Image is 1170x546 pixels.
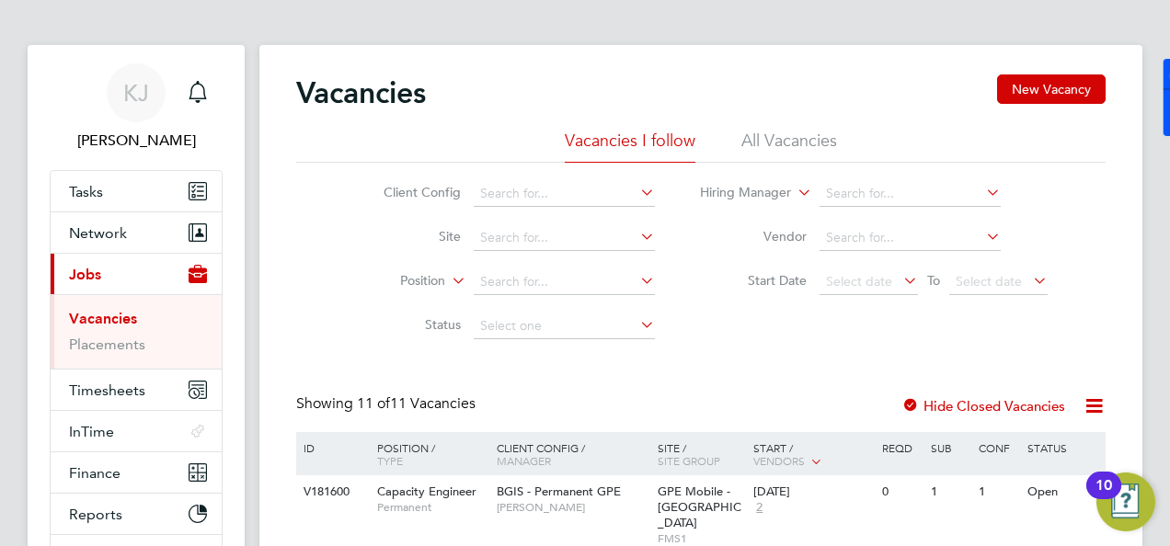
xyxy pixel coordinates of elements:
span: 2 [753,500,765,516]
span: Reports [69,506,122,523]
label: Start Date [701,272,807,289]
label: Hiring Manager [685,184,791,202]
span: GPE Mobile - [GEOGRAPHIC_DATA] [658,483,741,530]
li: Vacancies I follow [565,130,695,163]
div: [DATE] [753,484,873,500]
label: Client Config [355,184,461,200]
span: BGIS - Permanent GPE [497,483,621,499]
span: Capacity Engineer [377,483,476,499]
label: Status [355,316,461,333]
span: InTime [69,423,114,440]
button: Finance [51,452,222,493]
div: Open [1023,475,1103,509]
span: Vendors [753,453,805,468]
div: 0 [877,475,925,509]
label: Site [355,228,461,245]
label: Hide Closed Vacancies [901,397,1065,415]
span: Tasks [69,183,103,200]
span: 11 of [357,394,390,413]
span: Site Group [658,453,720,468]
div: Position / [363,432,492,476]
div: 1 [926,475,974,509]
span: [PERSON_NAME] [497,500,648,515]
button: Jobs [51,254,222,294]
div: 10 [1095,485,1112,509]
input: Search for... [820,225,1001,251]
a: KJ[PERSON_NAME] [50,63,223,152]
div: V181600 [299,475,363,509]
input: Search for... [474,269,655,295]
span: Select date [826,273,892,290]
span: Select date [956,273,1022,290]
h2: Vacancies [296,74,426,111]
span: Network [69,224,127,242]
span: Manager [497,453,551,468]
li: All Vacancies [741,130,837,163]
span: Timesheets [69,381,145,399]
div: ID [299,432,363,463]
button: New Vacancy [997,74,1106,104]
div: Sub [926,432,974,463]
input: Select one [474,313,655,339]
a: Tasks [51,171,222,211]
div: 1 [974,475,1022,509]
div: Site / [653,432,750,476]
input: Search for... [474,225,655,251]
span: Jobs [69,266,101,283]
div: Showing [296,394,479,414]
span: KJ [123,81,149,105]
button: Timesheets [51,370,222,410]
input: Search for... [820,181,1001,207]
span: 11 Vacancies [357,394,476,413]
label: Vendor [701,228,807,245]
label: Position [339,272,445,290]
input: Search for... [474,181,655,207]
div: Status [1023,432,1103,463]
span: Type [377,453,403,468]
div: Client Config / [492,432,653,476]
span: Permanent [377,500,487,515]
span: Finance [69,464,120,482]
div: Conf [974,432,1022,463]
a: Placements [69,336,145,353]
button: Reports [51,494,222,534]
div: Start / [749,432,877,478]
div: Jobs [51,294,222,369]
button: InTime [51,411,222,451]
span: To [922,268,946,292]
div: Reqd [877,432,925,463]
button: Network [51,212,222,253]
span: Kyle Johnson [50,130,223,152]
button: Open Resource Center, 10 new notifications [1096,472,1155,531]
span: FMS1 [658,531,745,546]
a: Vacancies [69,310,137,327]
